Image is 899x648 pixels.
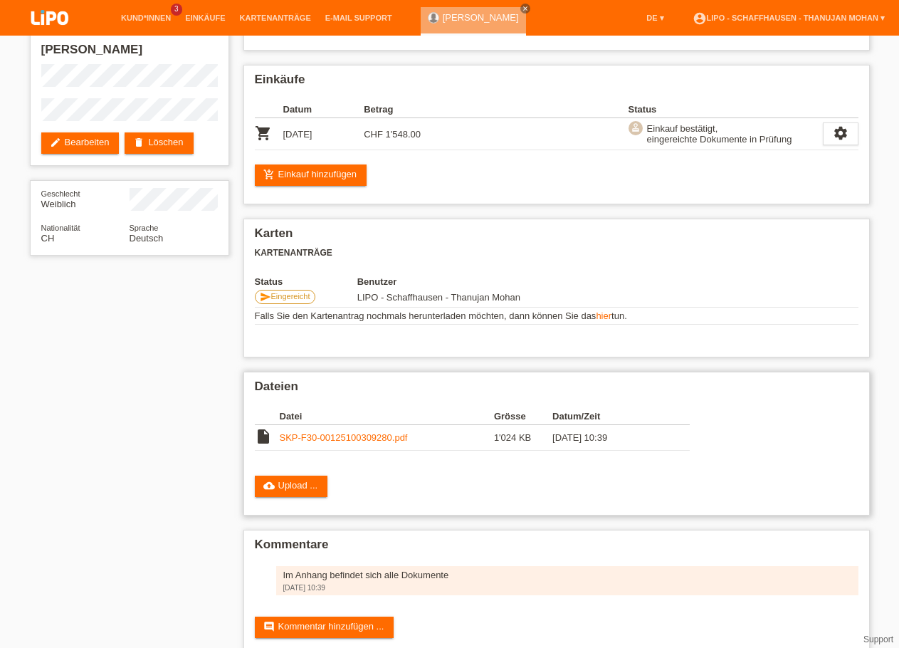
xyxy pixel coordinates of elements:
[357,292,520,303] span: 03.10.2025
[125,132,193,154] a: deleteLöschen
[364,118,445,150] td: CHF 1'548.00
[133,137,144,148] i: delete
[14,29,85,40] a: LIPO pay
[629,101,823,118] th: Status
[643,121,792,147] div: Einkauf bestätigt, eingereichte Dokumente in Prüfung
[114,14,178,22] a: Kund*innen
[255,73,858,94] h2: Einkäufe
[494,408,552,425] th: Grösse
[41,132,120,154] a: editBearbeiten
[283,584,851,592] div: [DATE] 10:39
[318,14,399,22] a: E-Mail Support
[255,276,357,287] th: Status
[552,425,669,451] td: [DATE] 10:39
[693,11,707,26] i: account_circle
[255,538,858,559] h2: Kommentare
[263,621,275,632] i: comment
[255,248,858,258] h3: Kartenanträge
[41,188,130,209] div: Weiblich
[130,224,159,232] span: Sprache
[255,428,272,445] i: insert_drive_file
[833,125,848,141] i: settings
[41,233,55,244] span: Schweiz
[50,137,61,148] i: edit
[283,101,364,118] th: Datum
[255,380,858,401] h2: Dateien
[280,408,494,425] th: Datei
[283,118,364,150] td: [DATE]
[233,14,318,22] a: Kartenanträge
[263,480,275,491] i: cloud_upload
[685,14,892,22] a: account_circleLIPO - Schaffhausen - Thanujan Mohan ▾
[263,169,275,180] i: add_shopping_cart
[41,189,80,198] span: Geschlecht
[255,617,394,638] a: commentKommentar hinzufügen ...
[178,14,232,22] a: Einkäufe
[41,224,80,232] span: Nationalität
[283,570,851,580] div: Im Anhang befindet sich alle Dokumente
[639,14,671,22] a: DE ▾
[357,276,599,287] th: Benutzer
[255,125,272,142] i: POSP00028251
[552,408,669,425] th: Datum/Zeit
[494,425,552,451] td: 1'024 KB
[522,5,529,12] i: close
[280,432,408,443] a: SKP-F30-00125100309280.pdf
[171,4,182,16] span: 3
[255,226,858,248] h2: Karten
[520,4,530,14] a: close
[255,308,858,325] td: Falls Sie den Kartenantrag nochmals herunterladen möchten, dann können Sie das tun.
[364,101,445,118] th: Betrag
[631,122,641,132] i: approval
[41,43,218,64] h2: [PERSON_NAME]
[255,164,367,186] a: add_shopping_cartEinkauf hinzufügen
[596,310,611,321] a: hier
[271,292,310,301] span: Eingereicht
[260,291,271,303] i: send
[255,476,328,497] a: cloud_uploadUpload ...
[130,233,164,244] span: Deutsch
[443,12,519,23] a: [PERSON_NAME]
[863,634,893,644] a: Support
